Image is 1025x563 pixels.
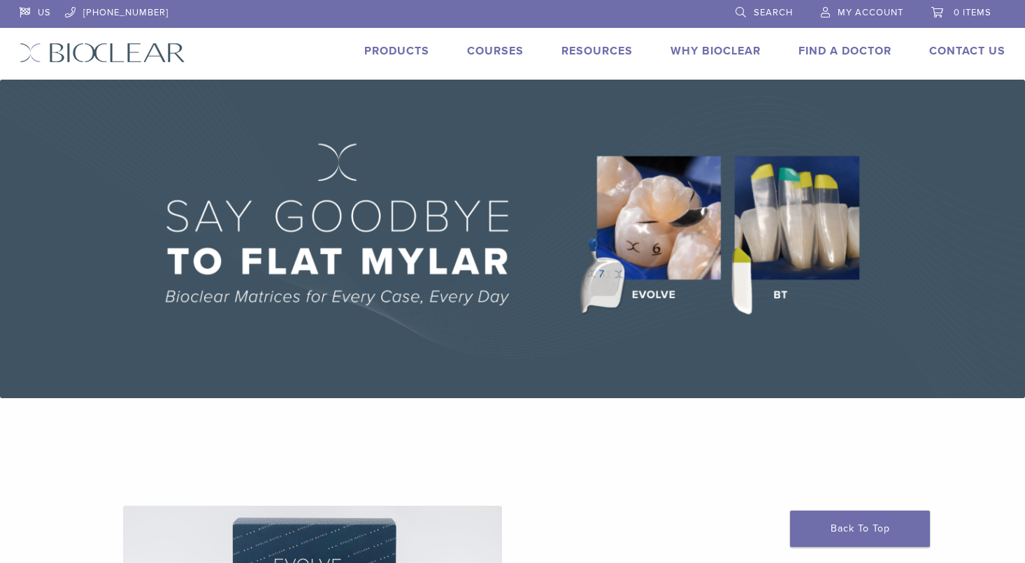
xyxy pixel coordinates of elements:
[754,7,793,18] span: Search
[790,511,930,547] a: Back To Top
[838,7,903,18] span: My Account
[561,44,633,58] a: Resources
[364,44,429,58] a: Products
[20,43,185,63] img: Bioclear
[467,44,524,58] a: Courses
[929,44,1005,58] a: Contact Us
[798,44,891,58] a: Find A Doctor
[954,7,991,18] span: 0 items
[671,44,761,58] a: Why Bioclear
